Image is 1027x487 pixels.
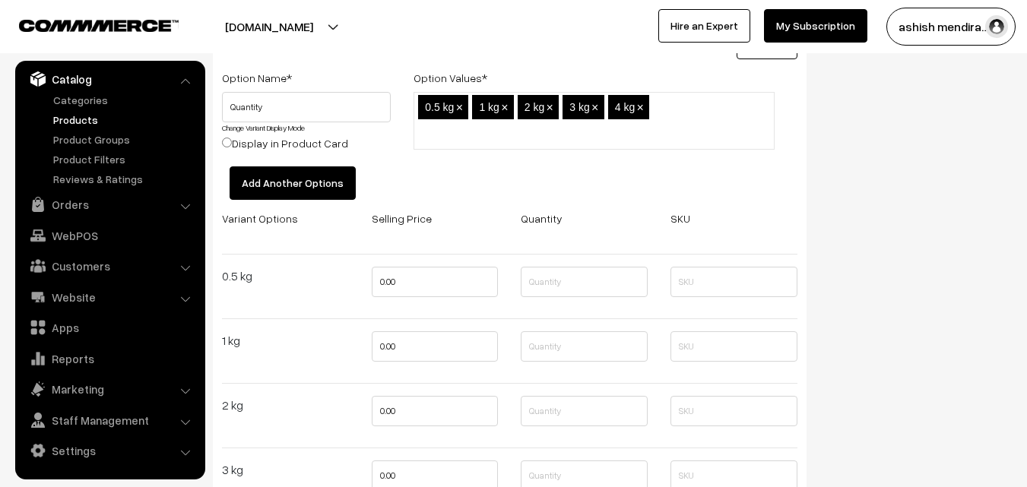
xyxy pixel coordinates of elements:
a: Products [49,112,200,128]
input: Price [372,396,499,426]
input: SKU [670,267,797,297]
a: Categories [49,92,200,108]
img: COMMMERCE [19,20,179,31]
span: × [456,101,463,114]
label: Display in Product Card [222,135,348,151]
div: 1 kg [222,331,349,349]
a: Product Groups [49,131,200,147]
a: My Subscription [764,9,867,43]
a: Settings [19,437,200,464]
a: Orders [19,191,200,218]
a: Staff Management [19,406,200,434]
a: Reviews & Ratings [49,171,200,187]
label: Quantity [521,210,563,226]
span: 2 kg [525,101,544,113]
label: SKU [670,210,690,226]
label: Option Name [222,70,292,86]
span: 1 kg [479,101,499,113]
input: Quantity [521,396,648,426]
button: [DOMAIN_NAME] [172,8,366,46]
div: 2 kg [222,396,349,414]
div: 3 kg [222,460,349,479]
img: user [985,15,1008,38]
a: Marketing [19,375,200,403]
span: 0.5 kg [425,101,454,113]
input: SKU [670,331,797,362]
input: Quantity [521,331,648,362]
input: Option Name [222,92,391,122]
a: Customers [19,252,200,280]
input: Price [372,267,499,297]
div: 0.5 kg [222,267,349,285]
span: × [591,101,598,114]
a: Change Variant Display Mode [222,123,305,132]
label: Variant Options [222,210,298,226]
label: Option Values [414,70,487,86]
button: ashish mendira… [886,8,1016,46]
a: Hire an Expert [658,9,750,43]
a: Apps [19,314,200,341]
span: × [637,101,644,114]
button: Add Another Options [230,166,356,200]
input: Quantity [521,267,648,297]
span: × [501,101,508,114]
input: Price [372,331,499,362]
label: Selling Price [372,210,432,226]
input: SKU [670,396,797,426]
a: Product Filters [49,151,200,167]
span: 4 kg [615,101,635,113]
a: WebPOS [19,222,200,249]
span: × [547,101,553,114]
a: Reports [19,345,200,372]
a: Catalog [19,65,200,93]
input: Display in Product Card [222,138,232,147]
span: 3 kg [569,101,589,113]
a: Website [19,283,200,311]
a: COMMMERCE [19,15,152,33]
